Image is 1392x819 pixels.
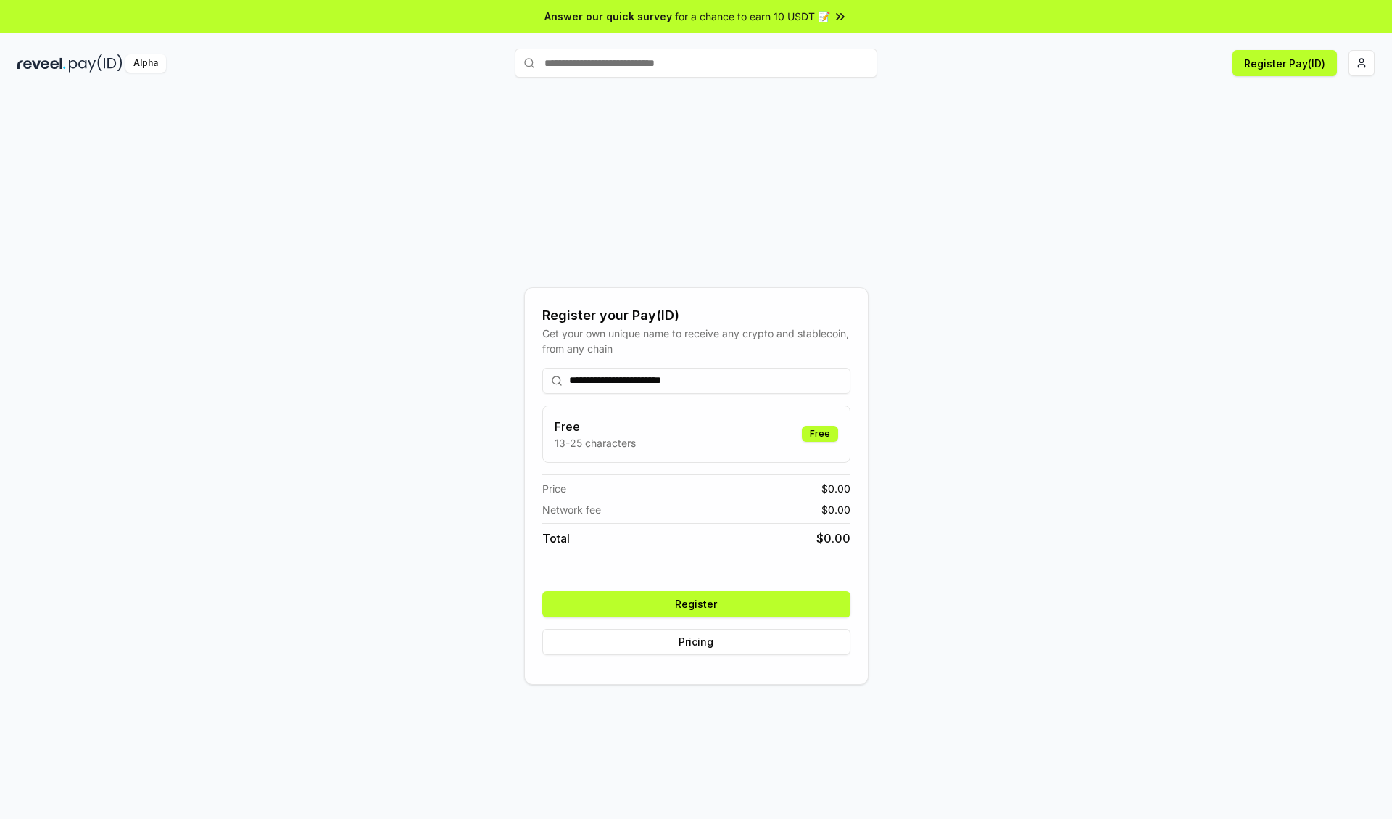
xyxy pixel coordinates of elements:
[542,305,850,326] div: Register your Pay(ID)
[542,591,850,617] button: Register
[542,629,850,655] button: Pricing
[542,530,570,547] span: Total
[17,54,66,73] img: reveel_dark
[1232,50,1337,76] button: Register Pay(ID)
[816,530,850,547] span: $ 0.00
[802,426,838,442] div: Free
[69,54,123,73] img: pay_id
[544,9,672,24] span: Answer our quick survey
[542,502,601,517] span: Network fee
[675,9,830,24] span: for a chance to earn 10 USDT 📝
[555,418,636,435] h3: Free
[542,326,850,356] div: Get your own unique name to receive any crypto and stablecoin, from any chain
[555,435,636,450] p: 13-25 characters
[542,481,566,496] span: Price
[821,481,850,496] span: $ 0.00
[821,502,850,517] span: $ 0.00
[125,54,166,73] div: Alpha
